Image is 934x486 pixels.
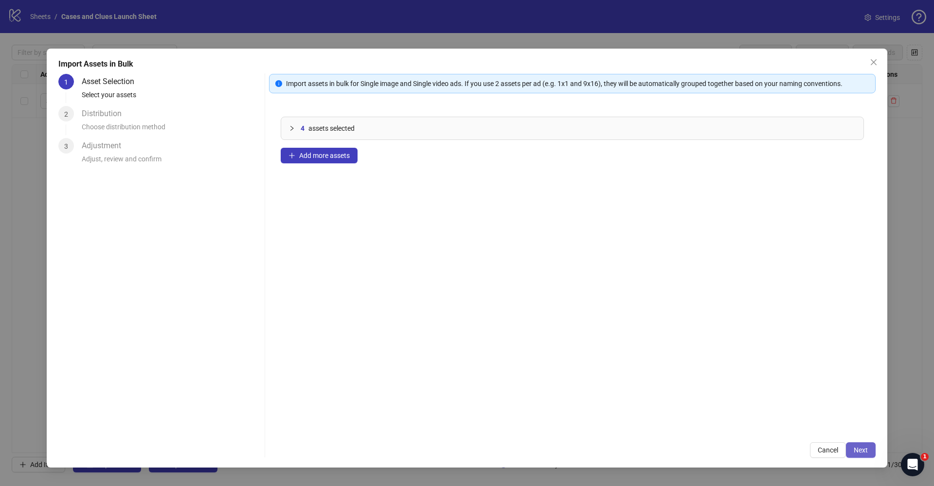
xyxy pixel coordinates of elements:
[82,74,142,89] div: Asset Selection
[818,446,838,454] span: Cancel
[82,121,261,138] div: Choose distribution method
[901,453,924,476] iframe: Intercom live chat
[846,442,876,458] button: Next
[82,154,261,170] div: Adjust, review and confirm
[281,148,358,163] button: Add more assets
[308,123,355,134] span: assets selected
[289,125,295,131] span: collapsed
[870,58,878,66] span: close
[275,80,282,87] span: info-circle
[281,117,863,139] div: 4assets selected
[286,78,869,89] div: Import assets in bulk for Single image and Single video ads. If you use 2 assets per ad (e.g. 1x1...
[866,54,881,70] button: Close
[921,453,929,461] span: 1
[288,152,295,159] span: plus
[854,446,868,454] span: Next
[58,58,876,70] div: Import Assets in Bulk
[82,138,129,154] div: Adjustment
[64,110,68,118] span: 2
[82,106,129,121] div: Distribution
[64,78,68,86] span: 1
[299,152,350,159] span: Add more assets
[82,89,261,106] div: Select your assets
[810,442,846,458] button: Cancel
[301,123,305,134] span: 4
[64,142,68,150] span: 3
